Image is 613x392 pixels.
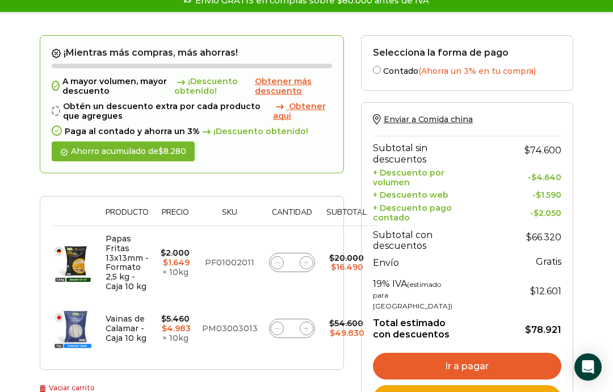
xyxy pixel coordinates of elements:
span: $ [524,145,530,156]
th: Subtotal [321,208,372,226]
th: Subtotal sin descuentos [373,136,459,165]
bdi: 16.490 [331,262,363,272]
th: Cantidad [263,208,321,226]
span: $ [158,146,163,156]
span: $ [534,208,539,218]
bdi: 54.600 [329,318,363,328]
input: Contado(Ahorra un 3% en tu compra) [373,66,381,74]
a: Obtener aqui [273,102,332,121]
span: 12.601 [530,286,561,297]
div: Ahorro acumulado de [52,141,195,161]
h2: Selecciona la forma de pago [373,47,561,58]
span: (Ahorra un 3% en tu compra) [418,66,536,76]
td: PF01002011 [196,226,263,299]
div: Paga al contado y ahorra un 3% [52,127,332,136]
bdi: 4.983 [162,323,191,333]
span: $ [530,286,536,297]
bdi: 4.640 [531,172,561,182]
bdi: 2.000 [161,248,190,258]
td: PM03003013 [196,299,263,358]
th: + Descuento por volumen [373,165,459,187]
input: Product quantity [284,255,300,270]
bdi: 8.280 [158,146,186,156]
bdi: 5.460 [161,314,190,324]
bdi: 20.000 [329,253,364,263]
span: $ [536,190,541,200]
th: Total estimado con descuentos [373,311,459,340]
a: Ir a pagar [373,353,561,380]
span: Enviar a Comida china [384,114,473,124]
strong: Gratis [536,256,561,267]
bdi: 49.830 [330,328,364,338]
span: $ [161,314,166,324]
td: × 10kg [154,299,196,358]
bdi: 78.921 [525,324,561,335]
span: $ [162,323,167,333]
span: ¡Descuento obtenido! [174,77,253,96]
span: $ [525,324,531,335]
div: A mayor volumen, mayor descuento [52,77,332,96]
small: (estimado para [GEOGRAPHIC_DATA]) [373,280,452,310]
span: Obtener más descuento [255,76,312,96]
th: Precio [154,208,196,226]
a: Vainas de Calamar - Caja 10 kg [106,314,146,343]
div: Obtén un descuento extra por cada producto que agregues [52,102,332,121]
a: Papas Fritas 13x13mm - Formato 2,5 kg - Caja 10 kg [106,233,149,291]
span: $ [526,232,532,243]
bdi: 74.600 [524,145,561,156]
span: Obtener aqui [273,101,326,121]
span: $ [331,262,336,272]
a: Vaciar carrito [40,383,95,392]
span: $ [329,253,334,263]
bdi: 1.590 [536,190,561,200]
td: × 10kg [154,226,196,299]
td: - [459,165,561,187]
span: $ [329,318,334,328]
th: + Descuento pago contado [373,201,459,223]
td: - [459,201,561,223]
th: Subtotal con descuentos [373,223,459,252]
span: $ [330,328,335,338]
span: $ [161,248,166,258]
th: 19% IVA [373,272,459,311]
span: ¡Descuento obtenido! [200,127,308,136]
th: + Descuento web [373,187,459,201]
th: Sku [196,208,263,226]
bdi: 2.050 [534,208,561,218]
a: Enviar a Comida china [373,114,473,124]
span: $ [163,257,168,268]
input: Product quantity [284,320,300,336]
span: $ [531,172,536,182]
div: Open Intercom Messenger [574,353,602,381]
bdi: 66.320 [526,232,561,243]
bdi: 1.649 [163,257,190,268]
th: Envío [373,252,459,272]
th: Producto [100,208,154,226]
a: Obtener más descuento [255,77,332,96]
h2: ¡Mientras más compras, más ahorras! [52,47,332,59]
label: Contado [373,64,561,76]
td: - [459,187,561,201]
